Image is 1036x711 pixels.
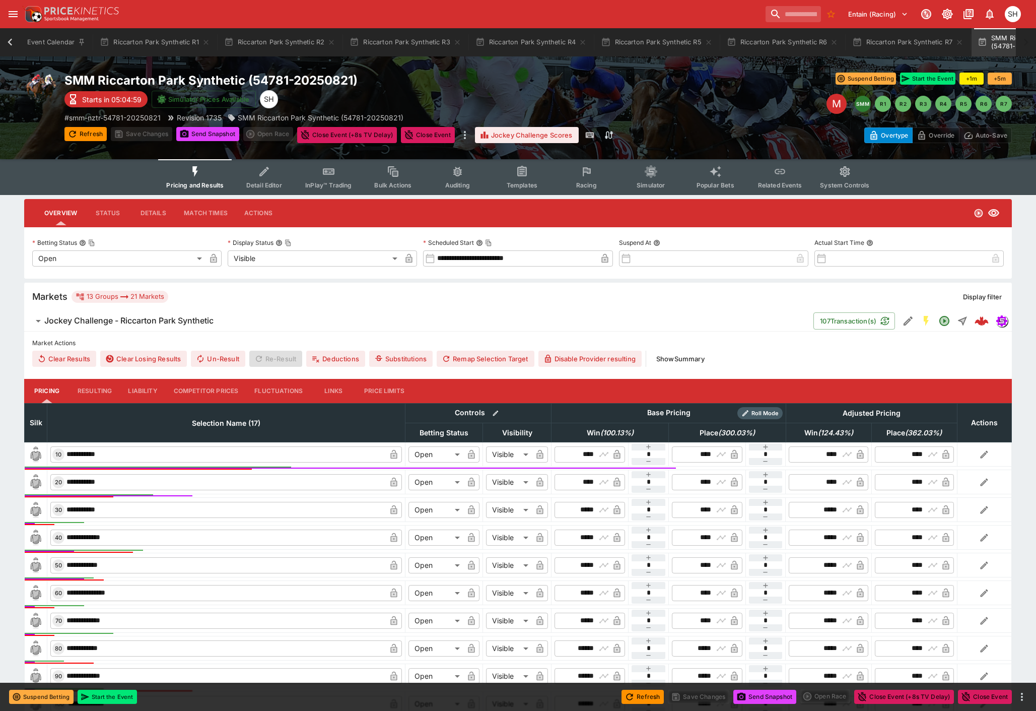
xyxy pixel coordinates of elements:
button: Select Tenant [842,6,914,22]
em: ( 300.03 %) [718,427,755,439]
button: Close Event [958,690,1012,704]
img: blank-silk.png [28,557,44,573]
button: Start the Event [78,690,137,704]
button: Refresh [621,690,664,704]
span: Un-Result [191,351,245,367]
img: blank-silk.png [28,668,44,684]
button: Display StatusCopy To Clipboard [275,239,283,246]
img: Sportsbook Management [44,17,99,21]
span: 10 [53,451,63,458]
button: Connected to PK [917,5,935,23]
div: Open [408,446,463,463]
div: Visible [486,668,532,684]
p: Suspend At [619,238,651,247]
div: Visible [486,502,532,518]
img: blank-silk.png [28,446,44,463]
button: Links [311,379,356,403]
div: Open [32,250,205,267]
div: simulator [996,315,1008,327]
h5: Markets [32,291,67,302]
p: Scheduled Start [423,238,474,247]
div: Visible [486,613,532,629]
span: Win(100.13%) [576,427,645,439]
button: Fluctuations [246,379,311,403]
em: ( 362.03 %) [905,427,942,439]
button: Bulk edit [489,407,502,420]
span: Pricing and Results [166,181,224,189]
button: Riccarton Park Synthetic R6 [721,28,845,56]
span: 40 [53,534,64,541]
button: Close Event (+8s TV Delay) [854,690,954,704]
p: Override [929,130,954,141]
button: Close Event (+8s TV Delay) [297,127,397,143]
button: R2 [895,96,911,112]
button: Overtype [864,127,913,143]
span: Detail Editor [246,181,282,189]
div: SMM Riccarton Park Synthetic (54781-20250821) [228,112,403,123]
button: Betting StatusCopy To Clipboard [79,239,86,246]
button: Remap Selection Target [437,351,534,367]
button: Match Times [176,201,236,225]
button: Riccarton Park Synthetic R2 [218,28,342,56]
img: blank-silk.png [28,474,44,490]
div: Visible [486,530,532,546]
p: Overtype [881,130,908,141]
button: Documentation [959,5,978,23]
div: Open [408,474,463,490]
div: Open [408,640,463,657]
button: R3 [915,96,931,112]
span: Betting Status [408,427,479,439]
div: Visible [486,474,532,490]
span: Selection Name (17) [181,417,271,429]
button: Override [912,127,959,143]
div: split button [243,127,293,141]
div: Visible [486,446,532,463]
button: Riccarton Park Synthetic R5 [595,28,719,56]
button: Status [85,201,130,225]
span: Popular Bets [697,181,734,189]
button: R5 [955,96,972,112]
input: search [766,6,821,22]
button: Copy To Clipboard [285,239,292,246]
p: Revision 1735 [177,112,222,123]
button: Riccarton Park Synthetic R4 [469,28,593,56]
button: Suspend Betting [9,690,74,704]
button: Start the Event [900,73,955,85]
button: more [1016,691,1028,703]
span: Related Events [758,181,802,189]
button: Straight [953,312,972,330]
p: Starts in 05:04:59 [82,94,142,105]
button: Jockey Challenge Scores [475,127,579,143]
button: Suspend Betting [836,73,896,85]
h2: Copy To Clipboard [64,73,538,88]
span: 80 [53,645,64,652]
a: a7e5d079-b302-48ab-a322-9c1c3effba5c [972,311,992,331]
th: Controls [405,403,551,423]
span: Templates [507,181,537,189]
button: Price Limits [356,379,412,403]
span: Racing [576,181,597,189]
img: PriceKinetics Logo [22,4,42,24]
span: 30 [53,506,64,513]
svg: Open [938,315,950,327]
div: Show/hide Price Roll mode configuration. [737,407,783,419]
button: Display filter [957,289,1008,305]
button: Copy To Clipboard [485,239,492,246]
div: Open [408,530,463,546]
button: Open [935,312,953,330]
img: blank-silk.png [28,613,44,629]
th: Silk [25,403,47,442]
div: Open [408,668,463,684]
p: Display Status [228,238,273,247]
img: blank-silk.png [28,585,44,601]
span: Bulk Actions [374,181,411,189]
th: Adjusted Pricing [786,403,957,423]
img: horse_racing.png [24,73,56,105]
div: Scott Hunt [260,90,278,108]
span: Place(362.03%) [875,427,953,439]
span: Place(300.03%) [688,427,766,439]
button: Close Event [401,127,455,143]
p: Copy To Clipboard [64,112,161,123]
button: Event Calendar [21,28,92,56]
button: R4 [935,96,951,112]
